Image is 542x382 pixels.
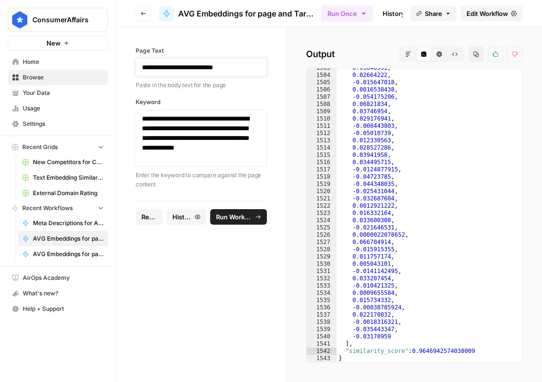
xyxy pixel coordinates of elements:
a: History [377,6,411,21]
div: 1512 [307,130,337,137]
span: Browse [23,73,104,82]
span: Settings [23,120,104,128]
span: History [172,212,192,222]
div: 1529 [307,253,337,260]
div: 1537 [307,311,337,319]
div: 1522 [307,202,337,210]
div: 1530 [307,260,337,268]
div: 1514 [307,144,337,152]
div: 1536 [307,304,337,311]
div: 1507 [307,93,337,101]
span: AVG Embeddings for page and Target Keyword [33,250,104,259]
a: Text Embedding Similarity [18,170,108,185]
div: 1532 [307,275,337,282]
a: AVG Embeddings for page and Target Keyword - Using Pasted page content [18,231,108,246]
div: 1505 [307,79,337,86]
a: Usage [8,101,108,116]
button: History [167,209,206,225]
button: Recent Workflows [8,201,108,215]
span: ConsumerAffairs [32,15,91,25]
a: External Domain Rating [18,185,108,201]
span: Edit Workflow [466,9,508,18]
div: 1516 [307,159,337,166]
a: Edit Workflow [461,6,523,21]
div: 1525 [307,224,337,231]
a: AirOps Academy [8,270,108,286]
div: 1506 [307,86,337,93]
div: 1541 [307,340,337,348]
div: 1524 [307,217,337,224]
div: 1519 [307,181,337,188]
span: Text Embedding Similarity [33,173,104,182]
span: Run Workflow [216,212,252,222]
a: Browse [8,70,108,85]
div: 1540 [307,333,337,340]
a: Your Data [8,85,108,101]
div: 1538 [307,319,337,326]
a: Meta Descriptions for Answer Based Pages [18,215,108,231]
button: What's new? [8,286,108,301]
a: Settings [8,116,108,132]
div: 1542 [307,348,337,355]
div: 1526 [307,231,337,239]
p: Paste in the body text for the page [136,80,267,90]
div: 1517 [307,166,337,173]
a: AVG Embeddings for page and Target Keyword [18,246,108,262]
div: 1513 [307,137,337,144]
div: 1531 [307,268,337,275]
div: 1509 [307,108,337,115]
span: New Competitors for Category Gap [33,158,104,167]
div: 1511 [307,122,337,130]
button: Share [410,6,457,21]
span: Recent Grids [22,143,58,152]
span: Your Data [23,89,104,97]
button: Run Workflow [210,209,267,225]
button: Help + Support [8,301,108,317]
span: New [46,38,61,48]
span: AirOps Academy [23,274,104,282]
div: 1515 [307,152,337,159]
div: 1535 [307,297,337,304]
span: Meta Descriptions for Answer Based Pages [33,219,104,228]
div: 1533 [307,282,337,290]
h2: Output [306,46,523,62]
button: Reset [136,209,163,225]
div: 1528 [307,246,337,253]
button: Run Once [321,5,373,22]
div: 1503 [307,64,337,72]
div: 1539 [307,326,337,333]
div: 1523 [307,210,337,217]
img: ConsumerAffairs Logo [11,11,29,29]
a: AVG Embeddings for page and Target Keyword - Using Pasted page content [159,6,313,21]
div: 1520 [307,188,337,195]
button: New [8,36,108,50]
div: 1534 [307,290,337,297]
span: Home [23,58,104,66]
div: 1510 [307,115,337,122]
span: Usage [23,104,104,113]
label: Page Text [136,46,267,55]
span: AVG Embeddings for page and Target Keyword - Using Pasted page content [33,234,104,243]
span: Help + Support [23,305,104,313]
div: 1518 [307,173,337,181]
span: Recent Workflows [22,204,73,213]
label: Keyword [136,98,267,107]
span: External Domain Rating [33,189,104,198]
div: 1543 [307,355,337,362]
div: 1527 [307,239,337,246]
span: Reset [141,212,157,222]
p: Enter the keyword to compare against the page content [136,170,267,189]
span: AVG Embeddings for page and Target Keyword - Using Pasted page content [178,8,313,19]
button: Recent Grids [8,140,108,154]
div: 1508 [307,101,337,108]
a: Home [8,54,108,70]
span: Share [425,9,442,18]
a: New Competitors for Category Gap [18,154,108,170]
button: Workspace: ConsumerAffairs [8,8,108,32]
div: 1504 [307,72,337,79]
div: 1521 [307,195,337,202]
